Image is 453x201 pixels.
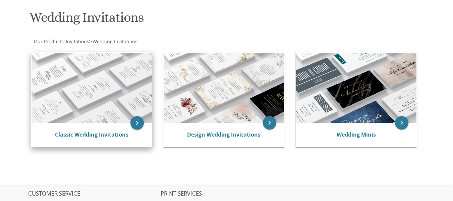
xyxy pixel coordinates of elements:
span: Wedding Invitations [93,38,137,45]
a: keyboard_arrow_right [395,116,408,130]
img: Wedding Minis [296,53,416,123]
div: : [28,38,226,45]
a: Design Wedding Invitations [187,131,261,138]
h2: PRINT SERVICES [161,191,292,197]
h1: Wedding Invitations [30,10,289,30]
a: Wedding Invitations [92,38,137,45]
a: keyboard_arrow_right [263,116,276,130]
a: Wedding Minis [337,131,376,138]
h2: CUSTOMER SERVICE [28,191,160,197]
span: Invitations [66,38,89,45]
span: > [89,38,137,45]
a: keyboard_arrow_right [130,116,144,130]
a: Invitations [65,38,89,45]
img: Design Wedding Invitations [164,53,284,123]
a: Classic Wedding Invitations [55,131,128,138]
img: Classic Wedding Invitations [32,53,152,123]
a: Our Products [33,38,64,45]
